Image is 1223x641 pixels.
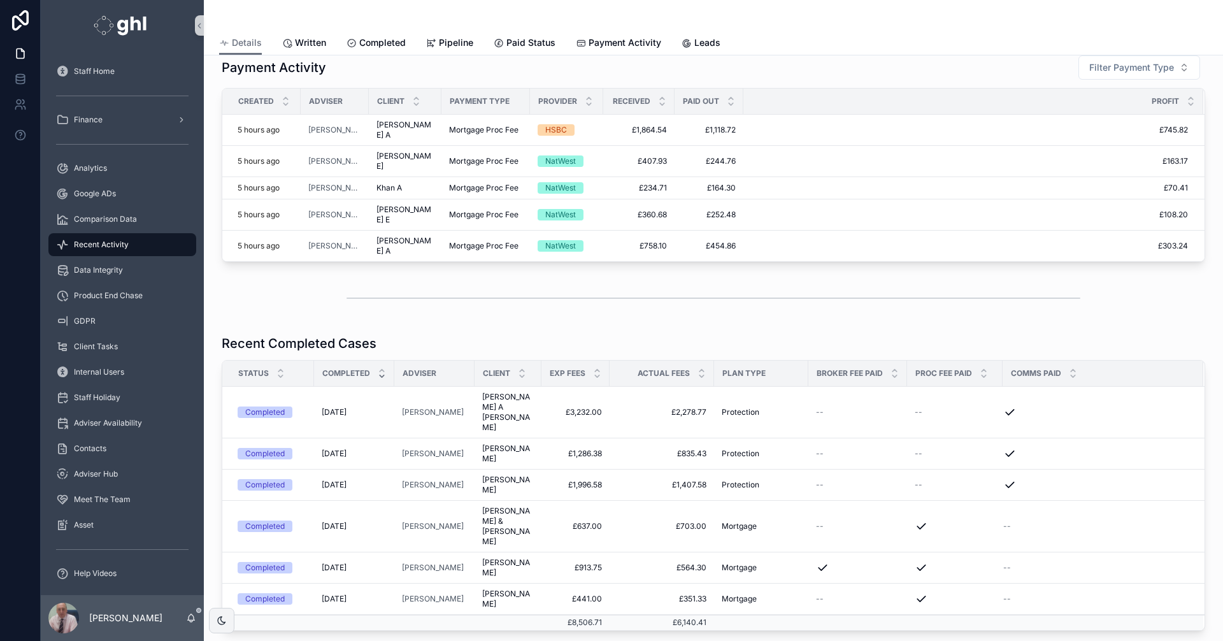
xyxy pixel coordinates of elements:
span: £108.20 [744,210,1188,220]
span: [PERSON_NAME] [402,563,464,573]
a: Protection [722,449,801,459]
span: [PERSON_NAME] [402,449,464,459]
a: -- [1003,521,1188,531]
span: Proc Fee Paid [915,368,972,378]
a: Mortgage Proc Fee [449,156,522,166]
p: 5 hours ago [238,183,280,193]
span: Comparison Data [74,214,137,224]
a: -- [915,480,995,490]
a: £360.68 [611,210,667,220]
a: -- [1003,594,1188,604]
h1: Recent Completed Cases [222,335,376,352]
a: Protection [722,407,801,417]
span: Internal Users [74,367,124,377]
a: -- [816,594,899,604]
a: Finance [48,108,196,131]
a: Data Integrity [48,259,196,282]
a: £1,407.58 [617,480,706,490]
a: £244.76 [682,156,736,166]
span: [PERSON_NAME] [402,594,464,604]
span: £2,278.77 [617,407,706,417]
a: £564.30 [617,563,706,573]
a: [PERSON_NAME] [308,156,361,166]
a: NatWest [538,155,596,167]
span: Pipeline [439,36,473,49]
a: [PERSON_NAME] [308,210,361,220]
span: -- [816,594,824,604]
span: [PERSON_NAME] [308,183,361,193]
span: Protection [722,480,759,490]
span: Payment Type [450,96,510,106]
p: 5 hours ago [238,210,280,220]
span: GDPR [74,316,96,326]
span: Details [232,36,262,49]
a: -- [1003,563,1188,573]
span: -- [915,449,922,459]
a: [PERSON_NAME] [402,480,464,490]
span: £3,232.00 [549,407,602,417]
a: [PERSON_NAME] [402,521,464,531]
span: Payment Activity [589,36,661,49]
a: £441.00 [549,594,602,604]
span: £252.48 [682,210,736,220]
a: Pipeline [426,31,473,57]
p: [PERSON_NAME] [89,612,162,624]
a: [PERSON_NAME] [402,521,467,531]
span: Khan A [376,183,402,193]
span: £1,118.72 [682,125,736,135]
a: £351.33 [617,594,706,604]
a: Comparison Data [48,208,196,231]
a: Mortgage Proc Fee [449,183,522,193]
a: -- [816,449,899,459]
span: [DATE] [322,521,347,531]
span: -- [816,480,824,490]
a: Mortgage [722,563,801,573]
a: Product End Chase [48,284,196,307]
span: Adviser [309,96,343,106]
span: Finance [74,115,103,125]
span: Recent Activity [74,240,129,250]
a: £70.41 [744,183,1188,193]
a: Paid Status [494,31,555,57]
span: Asset [74,520,94,530]
a: [PERSON_NAME] [402,449,467,459]
a: Leads [682,31,720,57]
span: Google ADs [74,189,116,199]
span: Data Integrity [74,265,123,275]
span: Paid Status [506,36,555,49]
a: Completed [238,448,306,459]
a: Recent Activity [48,233,196,256]
a: £758.10 [611,241,667,251]
span: [DATE] [322,563,347,573]
a: [PERSON_NAME] [482,443,534,464]
div: NatWest [545,240,576,252]
span: [PERSON_NAME] [482,589,534,609]
span: -- [915,407,922,417]
a: [PERSON_NAME] [402,407,464,417]
a: 5 hours ago [238,210,293,220]
a: Completed [238,479,306,491]
span: £6,140.41 [673,617,706,627]
a: Khan A [376,183,434,193]
span: Staff Home [74,66,115,76]
a: Asset [48,514,196,537]
a: [PERSON_NAME] [402,594,467,604]
div: Completed [245,562,285,573]
span: -- [915,480,922,490]
span: [PERSON_NAME] A [376,120,434,140]
a: Completed [238,562,306,573]
a: £1,286.38 [549,449,602,459]
span: £1,996.58 [549,480,602,490]
a: Details [219,31,262,55]
span: [PERSON_NAME] & [PERSON_NAME] [482,506,534,547]
div: Completed [245,593,285,605]
span: Mortgage Proc Fee [449,210,519,220]
a: £163.17 [744,156,1188,166]
a: £913.75 [549,563,602,573]
div: Completed [245,479,285,491]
